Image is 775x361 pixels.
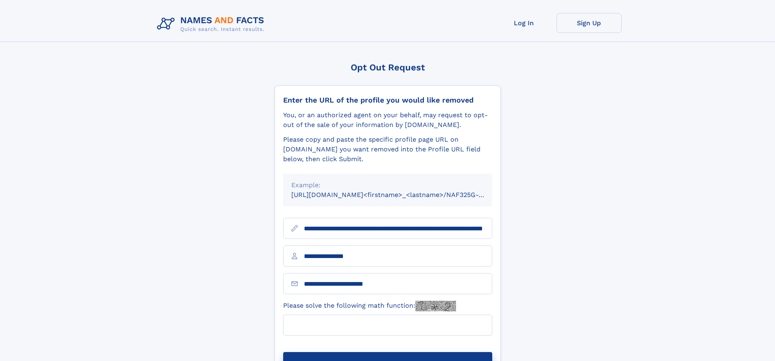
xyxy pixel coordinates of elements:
label: Please solve the following math function: [283,301,456,311]
div: Example: [291,180,484,190]
a: Log In [491,13,557,33]
div: You, or an authorized agent on your behalf, may request to opt-out of the sale of your informatio... [283,110,492,130]
div: Opt Out Request [275,62,501,72]
a: Sign Up [557,13,622,33]
small: [URL][DOMAIN_NAME]<firstname>_<lastname>/NAF325G-xxxxxxxx [291,191,508,199]
div: Please copy and paste the specific profile page URL on [DOMAIN_NAME] you want removed into the Pr... [283,135,492,164]
img: Logo Names and Facts [154,13,271,35]
div: Enter the URL of the profile you would like removed [283,96,492,105]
